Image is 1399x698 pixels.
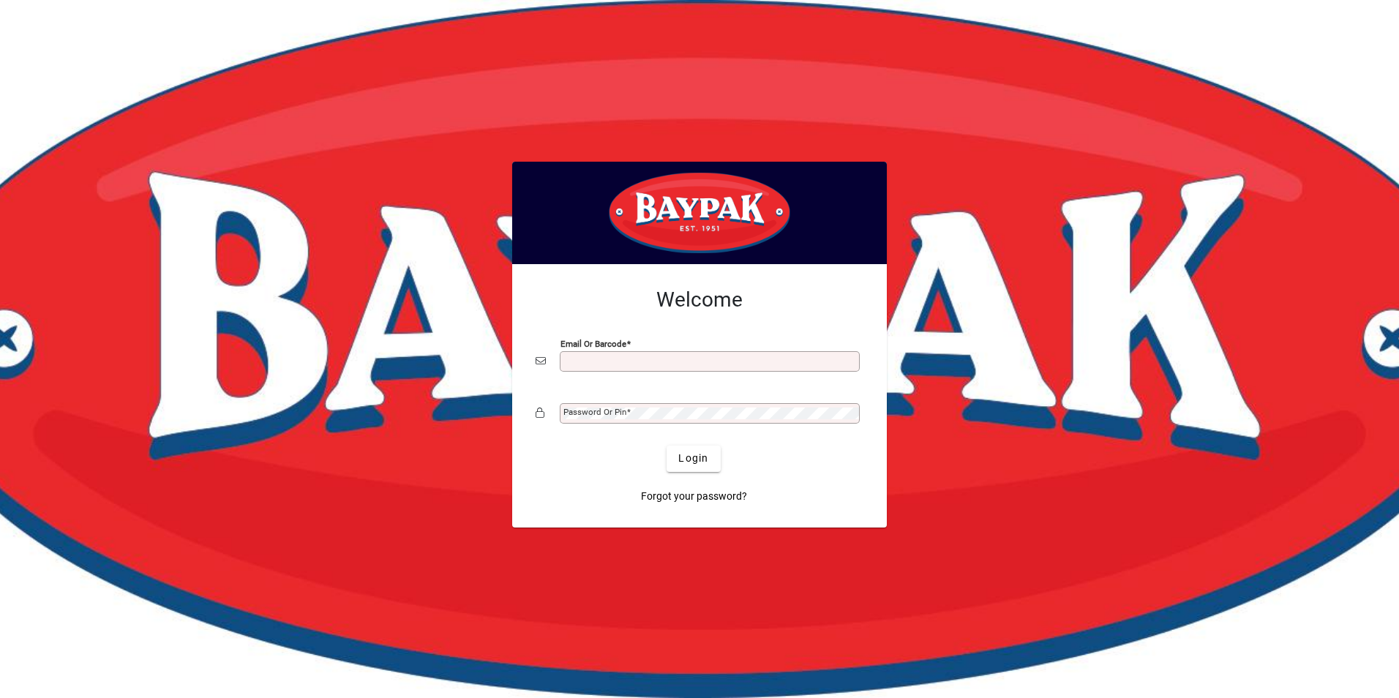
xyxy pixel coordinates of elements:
button: Login [667,446,720,472]
h2: Welcome [536,288,863,312]
span: Forgot your password? [641,489,747,504]
a: Forgot your password? [635,484,753,510]
mat-label: Password or Pin [563,407,626,417]
mat-label: Email or Barcode [560,338,626,348]
span: Login [678,451,708,466]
